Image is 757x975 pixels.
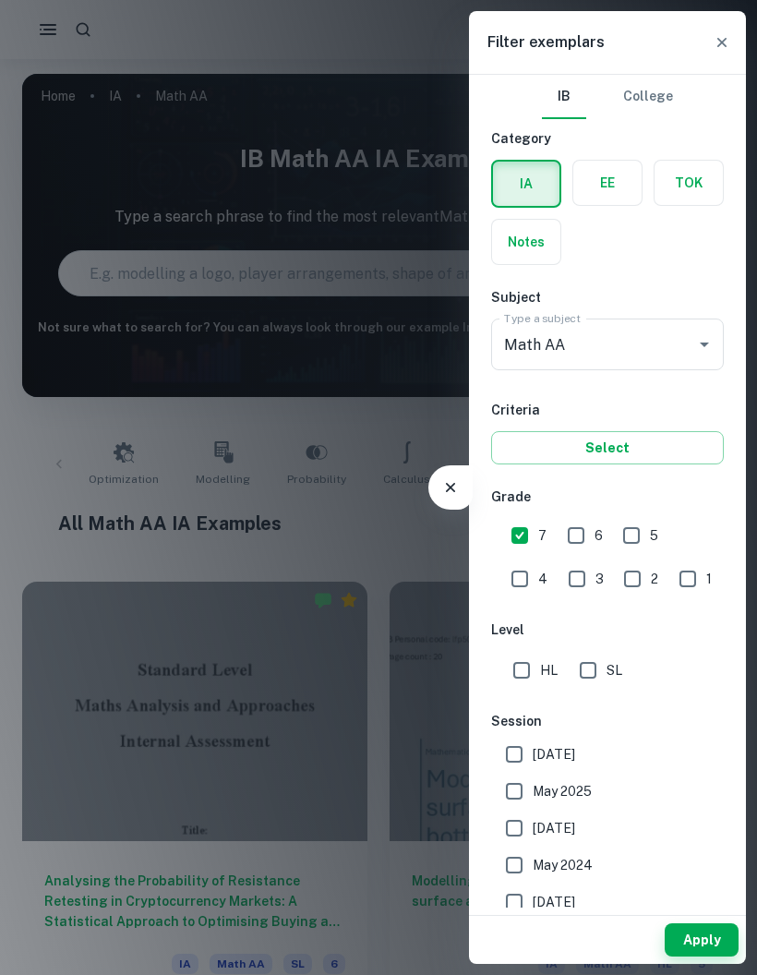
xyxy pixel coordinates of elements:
span: 5 [650,525,658,546]
div: Filter type choice [542,75,673,119]
span: 6 [595,525,603,546]
span: SL [607,660,622,680]
button: Open [691,331,717,357]
span: May 2025 [533,781,592,801]
span: 7 [538,525,547,546]
button: TOK [655,161,723,205]
span: 1 [706,569,712,589]
h6: Level [491,620,724,640]
button: Select [491,431,724,464]
span: [DATE] [533,892,575,912]
span: 3 [595,569,604,589]
button: College [623,75,673,119]
button: IA [493,162,559,206]
span: May 2024 [533,855,593,875]
span: 4 [538,569,547,589]
span: 2 [651,569,658,589]
h6: Subject [491,287,724,307]
button: IB [542,75,586,119]
button: Apply [665,923,739,957]
h6: Filter exemplars [487,31,605,54]
button: EE [573,161,642,205]
button: Notes [492,220,560,264]
h6: Session [491,711,724,731]
button: Filter [432,469,469,506]
label: Type a subject [504,310,581,326]
span: [DATE] [533,818,575,838]
h6: Category [491,128,724,149]
span: HL [540,660,558,680]
h6: Criteria [491,400,724,420]
span: [DATE] [533,744,575,764]
h6: Grade [491,487,724,507]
